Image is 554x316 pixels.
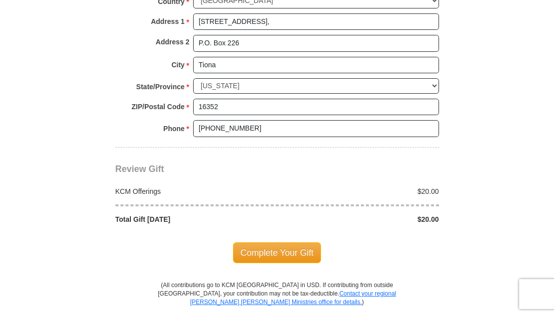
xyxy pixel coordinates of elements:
strong: Phone [163,122,185,136]
div: $20.00 [277,186,444,196]
span: Complete Your Gift [233,242,321,263]
span: Review Gift [115,164,164,174]
div: Total Gift [DATE] [110,214,277,224]
strong: City [171,58,184,72]
strong: Address 2 [156,35,190,49]
div: $20.00 [277,214,444,224]
strong: State/Province [136,80,185,94]
strong: ZIP/Postal Code [131,100,185,114]
div: KCM Offerings [110,186,277,196]
strong: Address 1 [151,14,185,28]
